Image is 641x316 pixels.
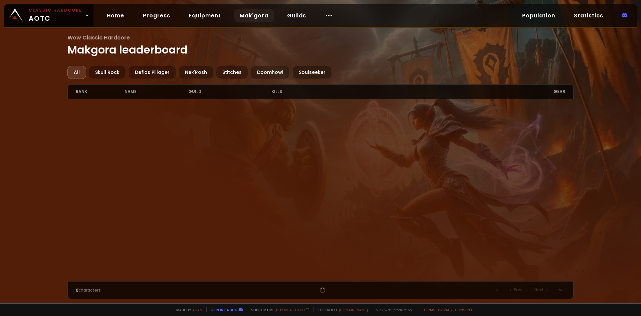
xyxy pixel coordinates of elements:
div: rank [76,85,125,99]
div: Nek'Rosh [179,66,213,79]
a: Buy me a coffee [276,307,309,312]
a: Home [101,9,130,22]
span: Prev [514,287,522,293]
div: Stitches [216,66,248,79]
a: Mak'gora [234,9,274,22]
div: All [67,66,86,79]
span: Made by [172,307,202,312]
div: Doomhowl [251,66,290,79]
span: AOTC [29,7,82,23]
span: Wow Classic Hardcore [67,33,574,42]
div: guild [188,85,271,99]
a: Privacy [438,307,452,312]
div: gear [320,85,565,99]
a: Population [517,9,561,22]
a: Classic HardcoreAOTC [4,4,93,27]
a: Equipment [184,9,226,22]
span: Next [535,287,544,293]
a: Report a bug [211,307,237,312]
span: Checkout [313,307,368,312]
div: characters [76,287,198,293]
div: Soulseeker [292,66,332,79]
a: [DOMAIN_NAME] [339,307,368,312]
div: Defias Pillager [129,66,176,79]
div: name [125,85,188,99]
h1: Makgora leaderboard [67,33,574,58]
small: Classic Hardcore [29,7,82,13]
span: 0 [76,287,78,293]
div: Skull Rock [89,66,126,79]
a: Progress [138,9,176,22]
span: v. d752d5 - production [372,307,412,312]
span: Support me, [247,307,309,312]
div: kills [271,85,320,99]
a: a fan [192,307,202,312]
a: Statistics [569,9,609,22]
a: Guilds [282,9,311,22]
a: Terms [423,307,435,312]
a: Consent [455,307,473,312]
